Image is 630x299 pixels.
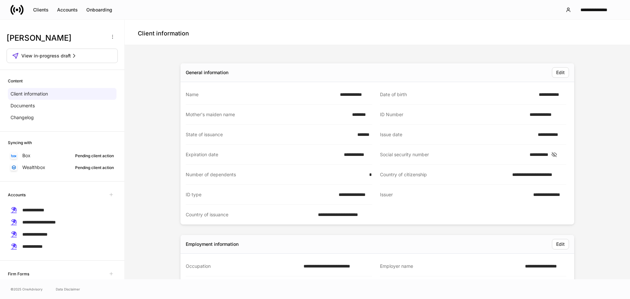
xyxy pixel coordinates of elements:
[552,67,569,78] button: Edit
[7,33,105,43] h3: [PERSON_NAME]
[82,5,116,15] button: Onboarding
[10,91,48,97] p: Client information
[556,241,565,247] div: Edit
[186,111,348,118] div: Mother's maiden name
[380,131,534,138] div: Issue date
[186,151,340,158] div: Expiration date
[22,164,45,171] p: Wealthbox
[380,171,508,178] div: Country of citizenship
[186,69,228,76] div: General information
[56,287,80,292] a: Data Disclaimer
[75,153,114,159] div: Pending client action
[380,191,529,198] div: Issuer
[380,111,526,118] div: ID Number
[186,171,365,178] div: Number of dependents
[8,139,32,146] h6: Syncing with
[57,7,78,13] div: Accounts
[106,268,116,279] span: Unavailable with outstanding requests for information
[380,91,535,98] div: Date of birth
[186,91,336,98] div: Name
[8,78,23,84] h6: Content
[106,189,116,200] span: Unavailable with outstanding requests for information
[186,191,335,198] div: ID type
[186,241,239,247] div: Employment information
[8,192,26,198] h6: Accounts
[10,114,34,121] p: Changelog
[75,164,114,171] div: Pending client action
[7,49,118,63] button: View in-progress draft
[138,30,189,37] h4: Client information
[8,88,116,100] a: Client information
[556,69,565,76] div: Edit
[8,161,116,173] a: WealthboxPending client action
[10,102,35,109] p: Documents
[186,131,353,138] div: State of issuance
[380,263,521,269] div: Employer name
[380,151,526,158] div: Social security number
[186,263,300,269] div: Occupation
[29,5,53,15] button: Clients
[53,5,82,15] button: Accounts
[86,7,112,13] div: Onboarding
[10,287,43,292] span: © 2025 OneAdvisory
[8,150,116,161] a: BoxPending client action
[8,112,116,123] a: Changelog
[21,53,71,59] span: View in-progress draft
[8,100,116,112] a: Documents
[22,152,31,159] p: Box
[8,271,29,277] h6: Firm Forms
[186,211,314,218] div: Country of issuance
[552,239,569,249] button: Edit
[33,7,49,13] div: Clients
[11,154,16,157] img: oYqM9ojoZLfzCHUefNbBcWHcyDPbQKagtYciMC8pFl3iZXy3dU33Uwy+706y+0q2uJ1ghNQf2OIHrSh50tUd9HaB5oMc62p0G...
